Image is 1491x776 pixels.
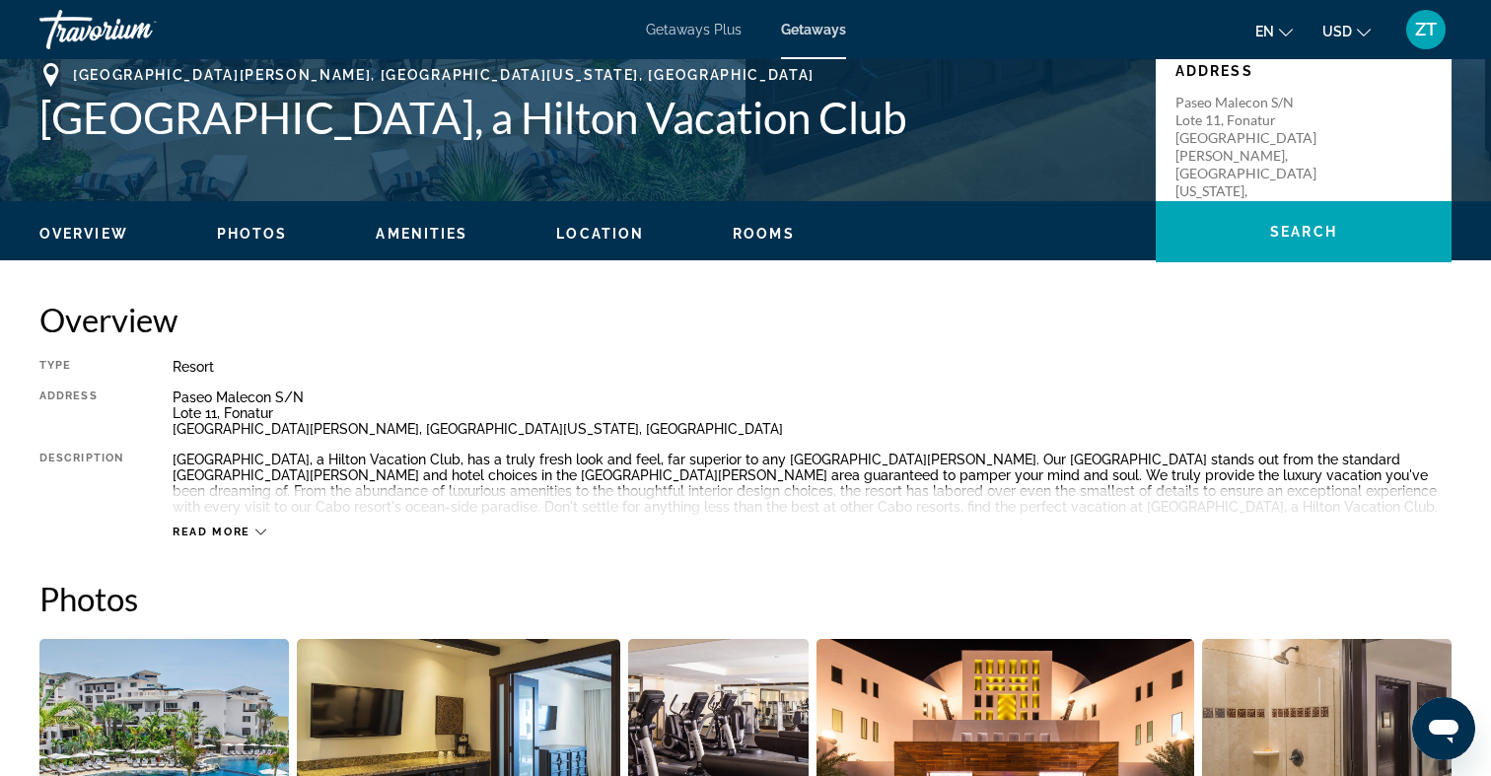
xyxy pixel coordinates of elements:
[173,389,1452,437] div: Paseo Malecon S/N Lote 11, Fonatur [GEOGRAPHIC_DATA][PERSON_NAME], [GEOGRAPHIC_DATA][US_STATE], [...
[1415,20,1437,39] span: ZT
[39,389,123,437] div: Address
[39,92,1136,143] h1: [GEOGRAPHIC_DATA], a Hilton Vacation Club
[173,452,1452,515] div: [GEOGRAPHIC_DATA], a Hilton Vacation Club, has a truly fresh look and feel, far superior to any [...
[39,4,237,55] a: Travorium
[39,579,1452,618] h2: Photos
[556,225,644,243] button: Location
[1255,17,1293,45] button: Change language
[39,359,123,375] div: Type
[646,22,742,37] a: Getaways Plus
[217,225,288,243] button: Photos
[1175,63,1432,79] p: Address
[781,22,846,37] a: Getaways
[1322,24,1352,39] span: USD
[1322,17,1371,45] button: Change currency
[1175,94,1333,218] p: Paseo Malecon S/N Lote 11, Fonatur [GEOGRAPHIC_DATA][PERSON_NAME], [GEOGRAPHIC_DATA][US_STATE], [...
[73,67,815,83] span: [GEOGRAPHIC_DATA][PERSON_NAME], [GEOGRAPHIC_DATA][US_STATE], [GEOGRAPHIC_DATA]
[1400,9,1452,50] button: User Menu
[39,226,128,242] span: Overview
[39,452,123,515] div: Description
[173,526,250,538] span: Read more
[217,226,288,242] span: Photos
[1270,224,1337,240] span: Search
[733,225,795,243] button: Rooms
[733,226,795,242] span: Rooms
[376,226,467,242] span: Amenities
[39,300,1452,339] h2: Overview
[1255,24,1274,39] span: en
[1412,697,1475,760] iframe: Button to launch messaging window
[556,226,644,242] span: Location
[39,225,128,243] button: Overview
[1156,201,1452,262] button: Search
[173,525,266,539] button: Read more
[376,225,467,243] button: Amenities
[173,359,1452,375] div: Resort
